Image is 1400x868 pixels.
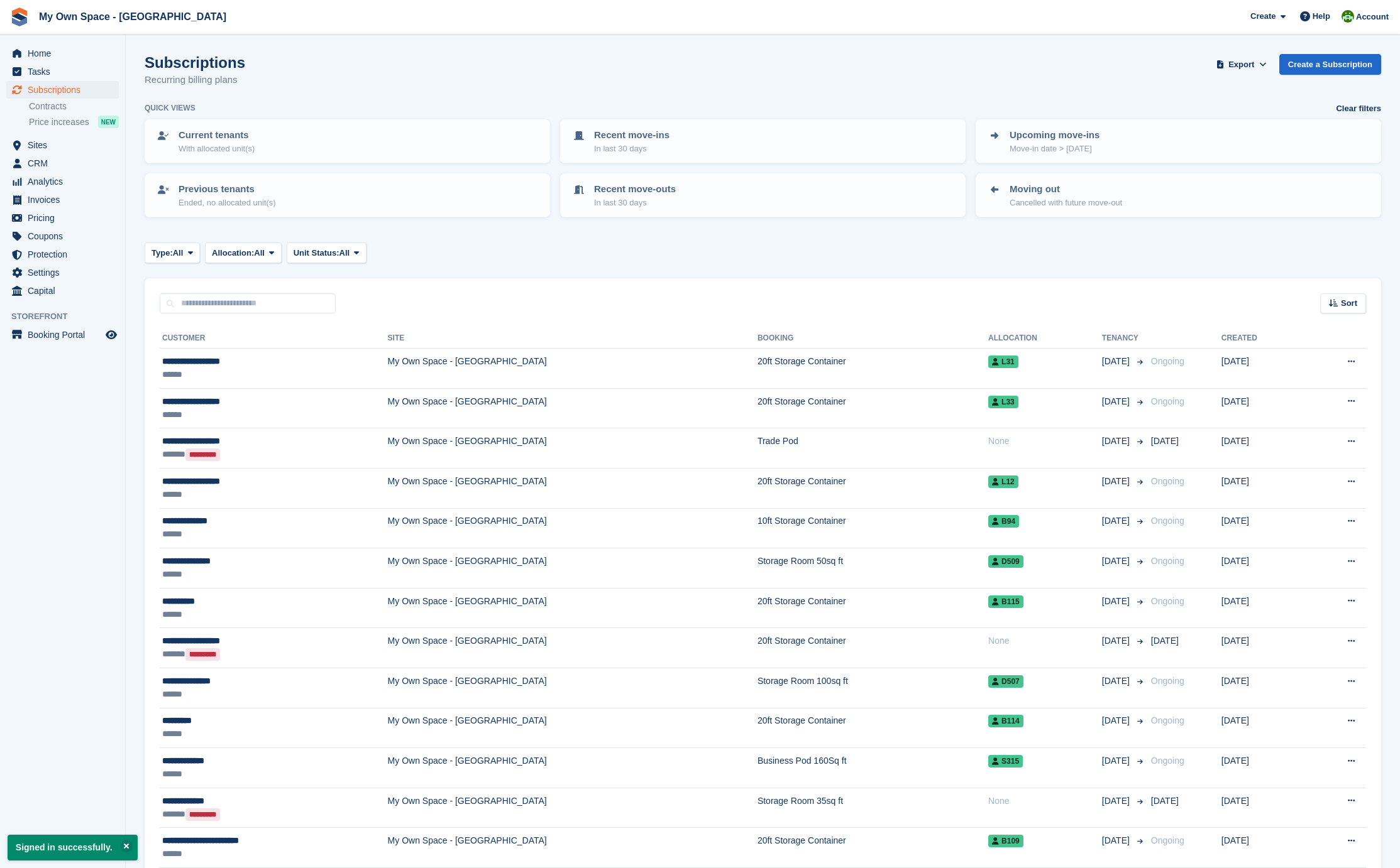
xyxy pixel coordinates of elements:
span: Capital [28,282,103,300]
td: [DATE] [1221,388,1305,428]
a: menu [6,282,119,300]
div: None [988,435,1102,448]
a: Recent move-ins In last 30 days [561,121,964,162]
span: [DATE] [1151,636,1179,646]
td: My Own Space - [GEOGRAPHIC_DATA] [388,349,758,389]
span: [DATE] [1102,754,1132,768]
div: None [988,634,1102,648]
a: Clear filters [1336,102,1381,115]
span: D509 [988,555,1023,568]
span: Coupons [28,227,103,245]
span: [DATE] [1102,634,1132,648]
td: Storage Room 35sq ft [758,788,988,828]
span: [DATE] [1102,795,1132,808]
span: [DATE] [1102,595,1132,608]
span: [DATE] [1151,796,1179,806]
span: B114 [988,715,1023,727]
td: My Own Space - [GEOGRAPHIC_DATA] [388,508,758,548]
span: B115 [988,595,1023,608]
a: menu [6,246,119,263]
span: Allocation: [212,247,254,259]
span: Home [28,45,103,62]
img: stora-icon-8386f47178a22dfd0bd8f6a31ec36ba5ce8667c1dd55bd0f319d3a0aa187defe.svg [10,8,29,26]
a: Price increases NEW [29,115,119,129]
p: Cancelled with future move-out [1010,197,1122,209]
p: Move-in date > [DATE] [1010,143,1100,155]
p: Upcoming move-ins [1010,128,1100,143]
th: Customer [160,328,388,349]
td: My Own Space - [GEOGRAPHIC_DATA] [388,468,758,508]
th: Allocation [988,328,1102,349]
td: [DATE] [1221,748,1305,788]
td: My Own Space - [GEOGRAPHIC_DATA] [388,788,758,828]
td: [DATE] [1221,428,1305,469]
a: Preview store [104,327,119,342]
td: [DATE] [1221,788,1305,828]
td: My Own Space - [GEOGRAPHIC_DATA] [388,428,758,469]
td: 20ft Storage Container [758,628,988,668]
span: Create [1250,10,1276,23]
span: Ongoing [1151,556,1184,566]
span: Account [1356,11,1389,23]
span: Help [1313,10,1330,23]
span: Export [1228,58,1254,71]
td: 20ft Storage Container [758,828,988,868]
a: menu [6,136,119,154]
span: Type: [152,247,173,259]
span: Unit Status: [294,247,339,259]
a: menu [6,173,119,190]
span: Ongoing [1151,676,1184,686]
a: menu [6,45,119,62]
span: Ongoing [1151,596,1184,606]
span: D507 [988,675,1023,688]
td: [DATE] [1221,588,1305,628]
td: [DATE] [1221,708,1305,748]
span: Ongoing [1151,476,1184,486]
span: [DATE] [1102,355,1132,368]
td: 20ft Storage Container [758,388,988,428]
button: Type: All [145,242,200,263]
img: Keely [1342,10,1354,23]
a: menu [6,191,119,209]
a: Create a Subscription [1279,54,1381,75]
a: menu [6,227,119,245]
td: Storage Room 50sq ft [758,548,988,589]
td: [DATE] [1221,468,1305,508]
p: Ended, no allocated unit(s) [179,197,276,209]
td: Storage Room 100sq ft [758,668,988,708]
span: Price increases [29,116,89,128]
a: Upcoming move-ins Move-in date > [DATE] [977,121,1380,162]
td: 20ft Storage Container [758,349,988,389]
span: Subscriptions [28,81,103,99]
p: Moving out [1010,182,1122,197]
a: menu [6,155,119,172]
div: NEW [98,116,119,128]
span: L33 [988,396,1018,408]
span: Booking Portal [28,326,103,344]
td: My Own Space - [GEOGRAPHIC_DATA] [388,748,758,788]
span: Ongoing [1151,356,1184,366]
button: Export [1214,54,1269,75]
th: Booking [758,328,988,349]
span: B94 [988,515,1019,528]
span: All [339,247,350,259]
button: Unit Status: All [287,242,367,263]
span: Ongoing [1151,516,1184,526]
span: Ongoing [1151,396,1184,406]
a: Contracts [29,100,119,112]
a: Previous tenants Ended, no allocated unit(s) [146,175,549,216]
td: 20ft Storage Container [758,708,988,748]
td: My Own Space - [GEOGRAPHIC_DATA] [388,548,758,589]
span: [DATE] [1102,834,1132,847]
p: Recurring billing plans [145,73,245,87]
a: Recent move-outs In last 30 days [561,175,964,216]
a: Current tenants With allocated unit(s) [146,121,549,162]
span: [DATE] [1102,395,1132,408]
p: Signed in successfully. [8,835,138,860]
td: 10ft Storage Container [758,508,988,548]
span: CRM [28,155,103,172]
th: Created [1221,328,1305,349]
a: menu [6,264,119,281]
a: Moving out Cancelled with future move-out [977,175,1380,216]
a: menu [6,209,119,227]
